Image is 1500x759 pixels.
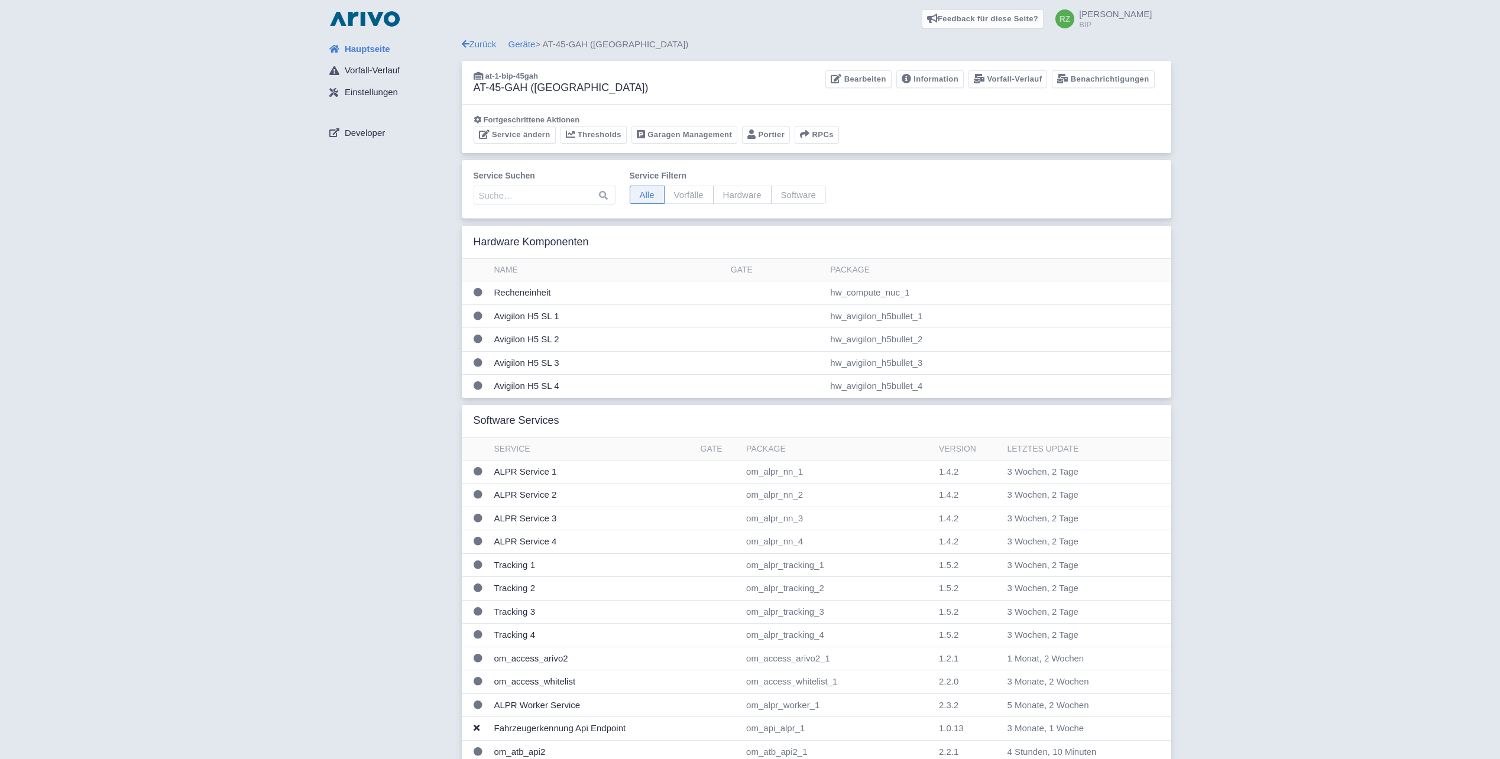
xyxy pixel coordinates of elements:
span: Hauptseite [345,43,390,56]
td: Tracking 4 [490,624,696,647]
input: Suche… [474,186,615,205]
th: Gate [696,438,742,460]
th: Package [825,259,1171,281]
td: om_access_arivo2 [490,647,696,670]
a: Feedback für diese Seite? [922,9,1044,28]
td: 3 Monate, 2 Wochen [1002,670,1146,694]
a: Vorfall-Verlauf [320,60,462,82]
td: om_access_whitelist_1 [741,670,934,694]
img: logo [327,9,403,28]
a: Service ändern [474,126,556,144]
td: ALPR Worker Service [490,693,696,717]
th: Package [741,438,934,460]
td: om_alpr_nn_2 [741,484,934,507]
td: 3 Wochen, 2 Tage [1002,530,1146,554]
td: ALPR Service 3 [490,507,696,530]
span: 1.4.2 [939,466,958,476]
span: Alle [630,186,665,204]
a: Einstellungen [320,82,462,104]
a: Hauptseite [320,38,462,60]
span: 1.5.2 [939,560,958,570]
td: ALPR Service 4 [490,530,696,554]
span: at-1-bip-45gah [485,72,539,80]
td: om_alpr_worker_1 [741,693,934,717]
td: om_alpr_tracking_1 [741,553,934,577]
td: om_access_arivo2_1 [741,647,934,670]
td: ALPR Service 1 [490,460,696,484]
span: Hardware [713,186,772,204]
span: 1.4.2 [939,536,958,546]
td: om_alpr_tracking_4 [741,624,934,647]
td: om_alpr_tracking_3 [741,600,934,624]
td: Recheneinheit [490,281,726,305]
a: Vorfall-Verlauf [968,70,1047,89]
span: Vorfall-Verlauf [345,64,400,77]
td: om_alpr_nn_3 [741,507,934,530]
span: Fortgeschrittene Aktionen [484,115,580,124]
td: om_alpr_tracking_2 [741,577,934,601]
span: Software [771,186,826,204]
th: Version [934,438,1003,460]
span: 1.4.2 [939,513,958,523]
th: Gate [726,259,826,281]
span: 1.0.13 [939,723,964,733]
h3: Software Services [474,414,559,427]
label: Service suchen [474,170,615,182]
td: 3 Wochen, 2 Tage [1002,484,1146,507]
a: Benachrichtigungen [1052,70,1154,89]
td: hw_avigilon_h5bullet_2 [825,328,1171,352]
a: Portier [742,126,790,144]
span: Einstellungen [345,86,398,99]
h3: Hardware Komponenten [474,236,589,249]
a: [PERSON_NAME] BIP [1048,9,1152,28]
button: RPCs [795,126,839,144]
th: Service [490,438,696,460]
td: Avigilon H5 SL 2 [490,328,726,352]
a: Information [896,70,964,89]
a: Developer [320,122,462,144]
div: > AT-45-GAH ([GEOGRAPHIC_DATA]) [462,38,1171,51]
a: Thresholds [561,126,627,144]
a: Zurück [462,39,497,49]
th: Name [490,259,726,281]
a: Garagen Management [631,126,737,144]
span: 2.2.1 [939,747,958,757]
td: hw_avigilon_h5bullet_4 [825,375,1171,398]
td: 3 Wochen, 2 Tage [1002,577,1146,601]
span: 1.2.1 [939,653,958,663]
span: Developer [345,126,385,140]
td: om_access_whitelist [490,670,696,694]
td: hw_avigilon_h5bullet_3 [825,351,1171,375]
td: 3 Wochen, 2 Tage [1002,624,1146,647]
span: [PERSON_NAME] [1079,9,1152,19]
td: 3 Wochen, 2 Tage [1002,460,1146,484]
h3: AT-45-GAH ([GEOGRAPHIC_DATA]) [474,82,649,95]
a: Bearbeiten [825,70,891,89]
td: hw_compute_nuc_1 [825,281,1171,305]
span: 1.5.2 [939,606,958,617]
td: ALPR Service 2 [490,484,696,507]
a: Geräte [508,39,536,49]
th: Letztes Update [1002,438,1146,460]
td: Fahrzeugerkennung Api Endpoint [490,717,696,741]
td: om_alpr_nn_4 [741,530,934,554]
td: Avigilon H5 SL 3 [490,351,726,375]
span: Vorfälle [664,186,714,204]
td: Avigilon H5 SL 4 [490,375,726,398]
td: Avigilon H5 SL 1 [490,304,726,328]
td: 3 Wochen, 2 Tage [1002,600,1146,624]
td: 3 Wochen, 2 Tage [1002,553,1146,577]
td: Tracking 1 [490,553,696,577]
td: om_alpr_nn_1 [741,460,934,484]
span: 2.3.2 [939,700,958,710]
span: 1.4.2 [939,489,958,499]
td: Tracking 3 [490,600,696,624]
td: 1 Monat, 2 Wochen [1002,647,1146,670]
small: BIP [1079,21,1152,28]
td: 5 Monate, 2 Wochen [1002,693,1146,717]
td: 3 Wochen, 2 Tage [1002,507,1146,530]
td: 3 Monate, 1 Woche [1002,717,1146,741]
td: hw_avigilon_h5bullet_1 [825,304,1171,328]
label: Service filtern [630,170,826,182]
span: 2.2.0 [939,676,958,686]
